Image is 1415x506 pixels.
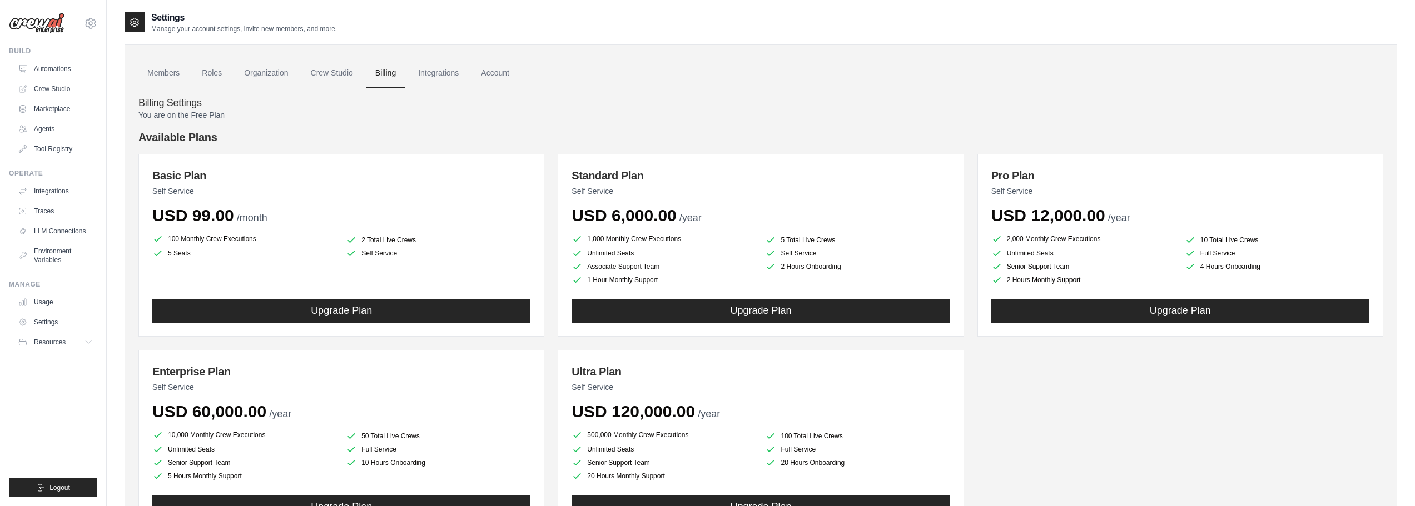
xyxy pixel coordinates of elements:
li: 2 Total Live Crews [346,234,530,246]
li: Unlimited Seats [572,444,756,455]
li: 1 Hour Monthly Support [572,274,756,285]
span: USD 60,000.00 [152,402,266,420]
li: 500,000 Monthly Crew Executions [572,428,756,442]
span: /year [1108,212,1130,223]
a: Account [472,58,518,88]
a: Agents [13,120,97,138]
a: Usage [13,293,97,311]
p: Self Service [152,382,530,393]
li: 4 Hours Onboarding [1185,261,1369,272]
span: /month [237,212,267,223]
span: USD 99.00 [152,206,234,224]
h3: Enterprise Plan [152,364,530,379]
div: Operate [9,169,97,178]
li: 5 Seats [152,248,337,259]
a: Marketplace [13,100,97,118]
a: Members [138,58,188,88]
span: USD 12,000.00 [991,206,1105,224]
a: Billing [366,58,405,88]
li: Full Service [346,444,530,455]
span: /year [269,408,291,419]
li: 10 Hours Onboarding [346,457,530,468]
button: Upgrade Plan [572,299,950,323]
li: Senior Support Team [152,457,337,468]
a: Crew Studio [13,80,97,98]
li: 5 Total Live Crews [765,234,950,246]
h3: Basic Plan [152,168,530,183]
li: 2 Hours Onboarding [765,261,950,272]
h3: Ultra Plan [572,364,950,379]
li: 50 Total Live Crews [346,430,530,442]
p: You are on the Free Plan [138,109,1383,121]
li: 100 Monthly Crew Executions [152,232,337,246]
a: Integrations [409,58,468,88]
h4: Available Plans [138,129,1383,145]
li: 5 Hours Monthly Support [152,470,337,482]
li: 20 Hours Monthly Support [572,470,756,482]
li: 10 Total Live Crews [1185,234,1369,246]
h3: Standard Plan [572,168,950,183]
a: Environment Variables [13,242,97,269]
div: Manage [9,280,97,289]
li: Self Service [346,248,530,259]
p: Self Service [991,186,1369,197]
div: Build [9,47,97,56]
li: Associate Support Team [572,261,756,272]
li: Full Service [765,444,950,455]
li: 2,000 Monthly Crew Executions [991,232,1176,246]
li: Senior Support Team [572,457,756,468]
span: Resources [34,338,66,347]
h2: Settings [151,11,337,24]
a: Crew Studio [302,58,362,88]
p: Self Service [572,382,950,393]
button: Resources [13,333,97,351]
a: LLM Connections [13,222,97,240]
p: Manage your account settings, invite new members, and more. [151,24,337,33]
a: Integrations [13,182,97,200]
li: Full Service [1185,248,1369,259]
button: Upgrade Plan [991,299,1369,323]
p: Self Service [152,186,530,197]
li: Self Service [765,248,950,259]
h3: Pro Plan [991,168,1369,183]
span: /year [679,212,702,223]
li: Senior Support Team [991,261,1176,272]
a: Roles [193,58,231,88]
li: 100 Total Live Crews [765,430,950,442]
a: Traces [13,202,97,220]
a: Tool Registry [13,140,97,158]
h4: Billing Settings [138,97,1383,109]
span: Logout [49,483,70,492]
span: USD 6,000.00 [572,206,676,224]
a: Organization [235,58,297,88]
p: Self Service [572,186,950,197]
a: Automations [13,60,97,78]
span: USD 120,000.00 [572,402,695,420]
li: Unlimited Seats [152,444,337,455]
button: Upgrade Plan [152,299,530,323]
li: Unlimited Seats [991,248,1176,259]
li: 10,000 Monthly Crew Executions [152,428,337,442]
img: Logo [9,13,64,34]
li: 2 Hours Monthly Support [991,274,1176,285]
span: /year [698,408,720,419]
button: Logout [9,478,97,497]
li: 1,000 Monthly Crew Executions [572,232,756,246]
li: Unlimited Seats [572,248,756,259]
a: Settings [13,313,97,331]
li: 20 Hours Onboarding [765,457,950,468]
